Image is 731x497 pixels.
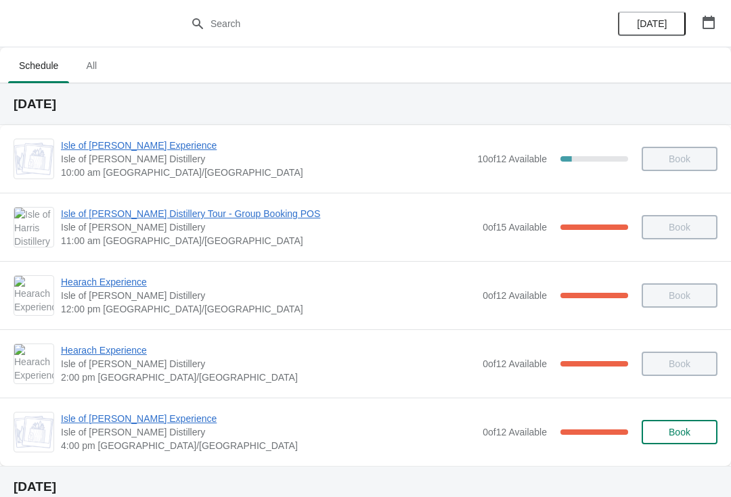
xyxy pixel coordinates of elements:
button: Book [642,420,717,444]
span: 11:00 am [GEOGRAPHIC_DATA]/[GEOGRAPHIC_DATA] [61,234,476,247]
img: Hearach Experience | Isle of Harris Distillery | 12:00 pm Europe/London [14,276,53,315]
img: Hearach Experience | Isle of Harris Distillery | 2:00 pm Europe/London [14,344,53,383]
span: Isle of [PERSON_NAME] Distillery [61,425,476,439]
span: 0 of 12 Available [483,290,547,301]
img: Isle of Harris Gin Experience | Isle of Harris Distillery | 10:00 am Europe/London [14,143,53,175]
h2: [DATE] [14,97,717,111]
span: Hearach Experience [61,344,476,357]
span: Book [669,427,690,437]
span: 10 of 12 Available [477,153,547,164]
h2: [DATE] [14,480,717,494]
span: [DATE] [637,18,667,29]
span: Hearach Experience [61,275,476,289]
span: 4:00 pm [GEOGRAPHIC_DATA]/[GEOGRAPHIC_DATA] [61,439,476,452]
span: Schedule [8,53,69,78]
span: Isle of [PERSON_NAME] Distillery [61,357,476,371]
span: 10:00 am [GEOGRAPHIC_DATA]/[GEOGRAPHIC_DATA] [61,166,470,179]
span: 12:00 pm [GEOGRAPHIC_DATA]/[GEOGRAPHIC_DATA] [61,302,476,316]
span: Isle of [PERSON_NAME] Experience [61,139,470,152]
span: Isle of [PERSON_NAME] Distillery [61,220,476,234]
span: Isle of [PERSON_NAME] Distillery [61,289,476,302]
span: 0 of 15 Available [483,222,547,233]
img: Isle of Harris Distillery Tour - Group Booking POS | Isle of Harris Distillery | 11:00 am Europe/... [14,208,53,247]
span: All [74,53,108,78]
span: 2:00 pm [GEOGRAPHIC_DATA]/[GEOGRAPHIC_DATA] [61,371,476,384]
span: Isle of [PERSON_NAME] Distillery [61,152,470,166]
span: Isle of [PERSON_NAME] Distillery Tour - Group Booking POS [61,207,476,220]
input: Search [210,11,548,36]
span: Isle of [PERSON_NAME] Experience [61,412,476,425]
span: 0 of 12 Available [483,427,547,437]
img: Isle of Harris Gin Experience | Isle of Harris Distillery | 4:00 pm Europe/London [14,416,53,448]
button: [DATE] [618,11,686,36]
span: 0 of 12 Available [483,358,547,369]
